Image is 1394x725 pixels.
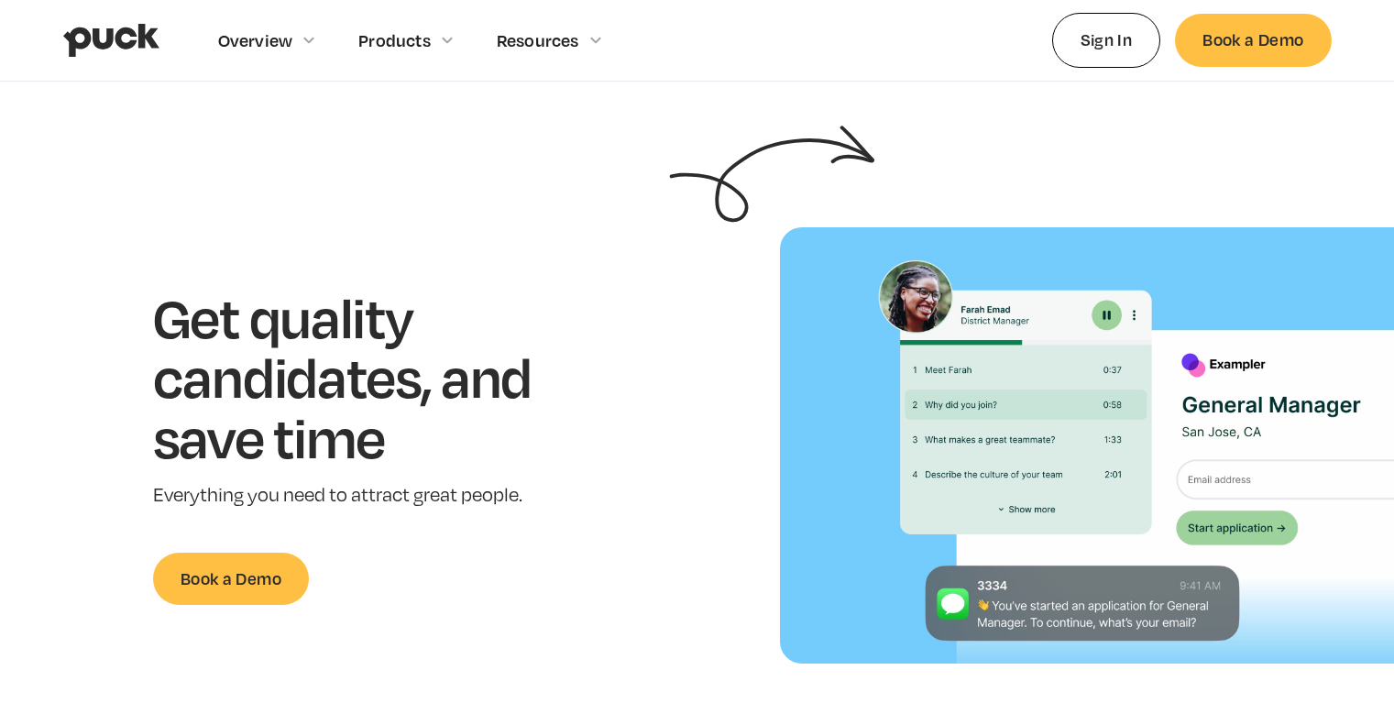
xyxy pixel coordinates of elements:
[1175,14,1331,66] a: Book a Demo
[1052,13,1161,67] a: Sign In
[218,30,293,50] div: Overview
[153,482,588,509] p: Everything you need to attract great people.
[497,30,579,50] div: Resources
[358,30,431,50] div: Products
[153,287,588,467] h1: Get quality candidates, and save time
[153,553,309,605] a: Book a Demo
